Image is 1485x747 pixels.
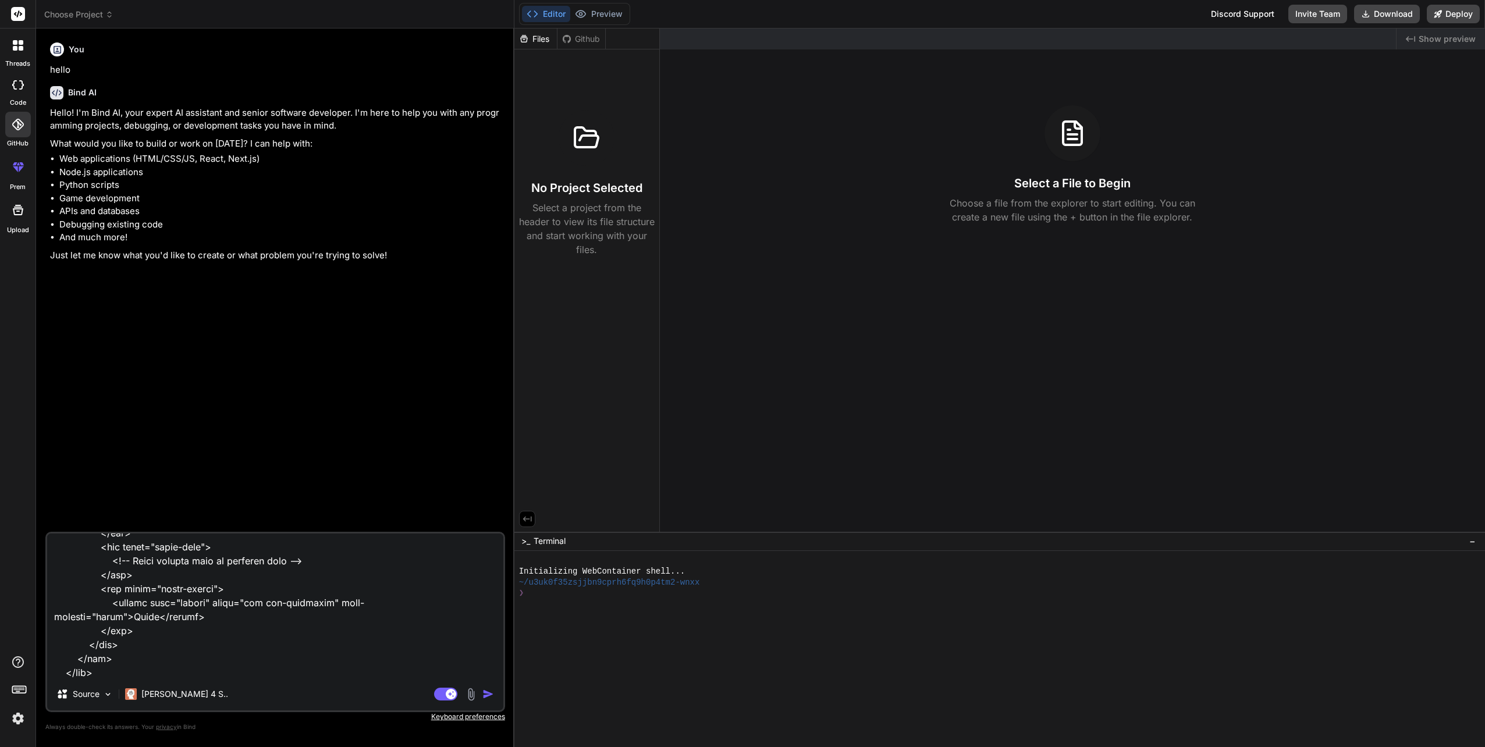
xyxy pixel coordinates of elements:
[59,205,503,218] li: APIs and databases
[7,225,29,235] label: Upload
[125,688,137,700] img: Claude 4 Sonnet
[519,566,685,577] span: Initializing WebContainer shell...
[519,201,655,257] p: Select a project from the header to view its file structure and start working with your files.
[519,588,525,599] span: ❯
[534,535,566,547] span: Terminal
[47,533,503,678] textarea: <!LOREMIP dolo> <sita> <cons> <adipi>Elitseddo/Eiusmodt Inci</utlab> <etdo mag="aliquaenim" admi=...
[68,87,97,98] h6: Bind AI
[1288,5,1347,23] button: Invite Team
[45,712,505,721] p: Keyboard preferences
[10,98,26,108] label: code
[59,231,503,244] li: And much more!
[73,688,100,700] p: Source
[531,180,642,196] h3: No Project Selected
[1469,535,1476,547] span: −
[464,688,478,701] img: attachment
[59,179,503,192] li: Python scripts
[156,723,177,730] span: privacy
[59,152,503,166] li: Web applications (HTML/CSS/JS, React, Next.js)
[141,688,228,700] p: [PERSON_NAME] 4 S..
[1204,5,1281,23] div: Discord Support
[1354,5,1420,23] button: Download
[519,577,700,588] span: ~/u3uk0f35zsjjbn9cprh6fq9h0p4tm2-wnxx
[10,182,26,192] label: prem
[570,6,627,22] button: Preview
[45,721,505,732] p: Always double-check its answers. Your in Bind
[522,6,570,22] button: Editor
[1427,5,1480,23] button: Deploy
[1467,532,1478,550] button: −
[50,106,503,133] p: Hello! I'm Bind AI, your expert AI assistant and senior software developer. I'm here to help you ...
[50,249,503,262] p: Just let me know what you'd like to create or what problem you're trying to solve!
[5,59,30,69] label: threads
[59,218,503,232] li: Debugging existing code
[69,44,84,55] h6: You
[942,196,1203,224] p: Choose a file from the explorer to start editing. You can create a new file using the + button in...
[103,689,113,699] img: Pick Models
[1014,175,1131,191] h3: Select a File to Begin
[557,33,605,45] div: Github
[7,138,29,148] label: GitHub
[521,535,530,547] span: >_
[50,137,503,151] p: What would you like to build or work on [DATE]? I can help with:
[59,166,503,179] li: Node.js applications
[44,9,113,20] span: Choose Project
[514,33,557,45] div: Files
[8,709,28,728] img: settings
[482,688,494,700] img: icon
[1419,33,1476,45] span: Show preview
[50,63,503,77] p: hello
[59,192,503,205] li: Game development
